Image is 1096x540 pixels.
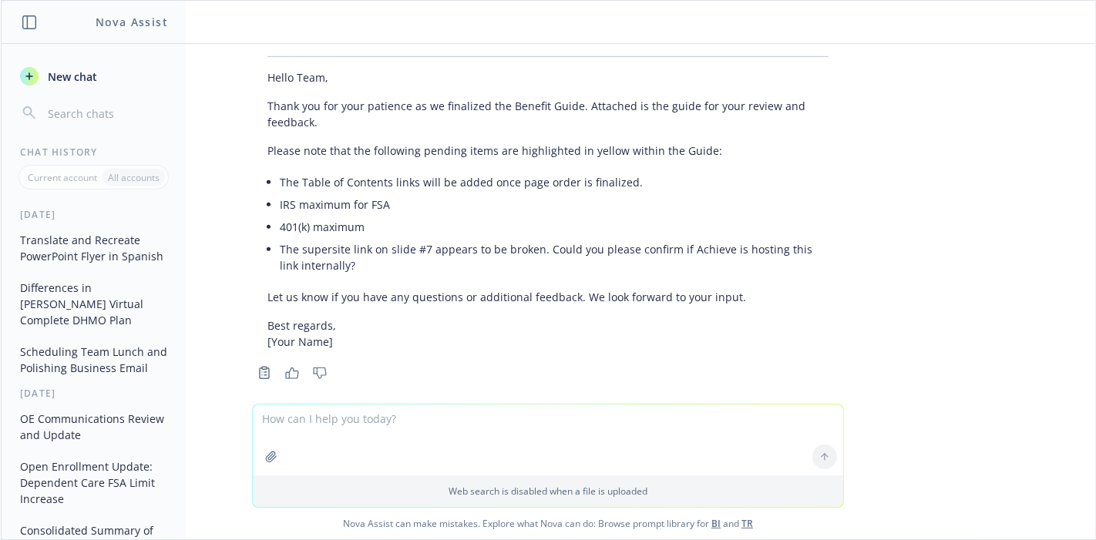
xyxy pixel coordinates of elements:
h1: Nova Assist [96,14,168,30]
button: Open Enrollment Update: Dependent Care FSA Limit Increase [14,454,173,511]
a: TR [741,517,753,530]
li: The Table of Contents links will be added once page order is finalized. [280,171,829,193]
p: All accounts [108,171,160,184]
button: OE Communications Review and Update [14,406,173,448]
p: Let us know if you have any questions or additional feedback. We look forward to your input. [267,289,829,305]
li: The supersite link on slide #7 appears to be broken. Could you please confirm if Achieve is hosti... [280,238,829,277]
li: 401(k) maximum [280,216,829,238]
p: Hello Team, [267,69,829,86]
li: IRS maximum for FSA [280,193,829,216]
span: Nova Assist can make mistakes. Explore what Nova can do: Browse prompt library for and [7,508,1089,539]
button: Thumbs down [308,362,332,384]
div: Chat History [2,146,186,159]
div: [DATE] [2,387,186,400]
div: [DATE] [2,208,186,221]
button: Translate and Recreate PowerPoint Flyer in Spanish [14,227,173,269]
button: Scheduling Team Lunch and Polishing Business Email [14,339,173,381]
p: Current account [28,171,97,184]
a: BI [711,517,721,530]
span: New chat [45,69,97,85]
button: New chat [14,62,173,90]
button: Differences in [PERSON_NAME] Virtual Complete DHMO Plan [14,275,173,333]
svg: Copy to clipboard [257,366,271,380]
p: Please note that the following pending items are highlighted in yellow within the Guide: [267,143,829,159]
p: Web search is disabled when a file is uploaded [262,485,834,498]
p: Best regards, [Your Name] [267,317,829,350]
input: Search chats [45,102,167,124]
p: Thank you for your patience as we finalized the Benefit Guide. Attached is the guide for your rev... [267,98,829,130]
